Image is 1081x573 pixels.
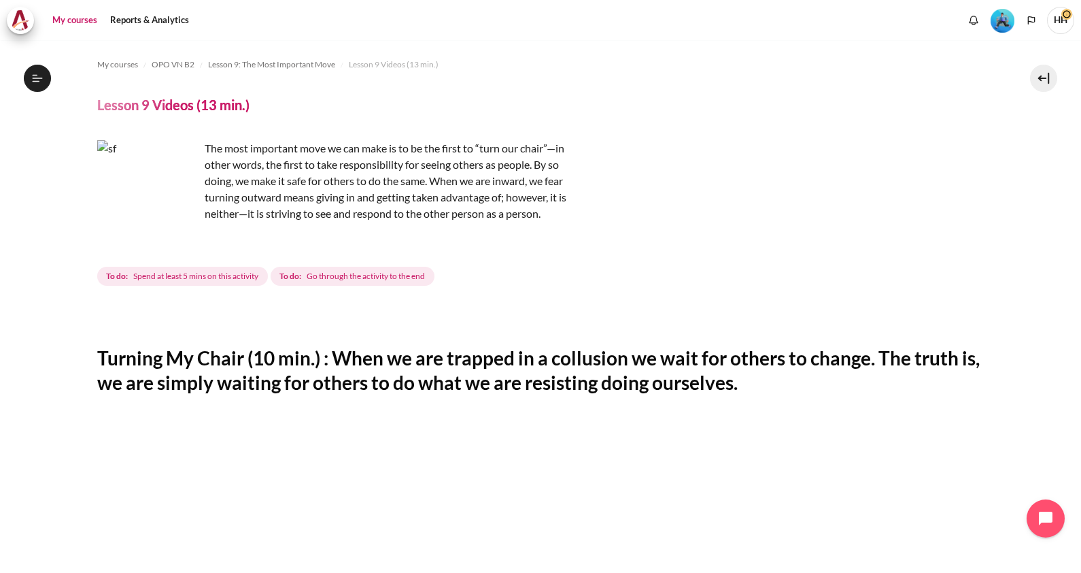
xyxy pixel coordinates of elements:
p: The most important move we can make is to be the first to “turn our chair”—in other words, the fi... [97,140,573,222]
span: Lesson 9 Videos (13 min.) [349,59,439,71]
h4: Lesson 9 Videos (13 min.) [97,96,250,114]
span: Go through the activity to the end [307,270,425,282]
a: Reports & Analytics [105,7,194,34]
a: User menu [1047,7,1074,34]
strong: To do: [106,270,128,282]
div: Completion requirements for Lesson 9 Videos (13 min.) [97,264,437,289]
span: Lesson 9: The Most Important Move [208,59,335,71]
img: Architeck [11,10,30,31]
a: Lesson 9 Videos (13 min.) [349,56,439,73]
a: Lesson 9: The Most Important Move [208,56,335,73]
span: My courses [97,59,138,71]
a: My courses [97,56,138,73]
span: HH [1047,7,1074,34]
span: OPO VN B2 [152,59,194,71]
div: Show notification window with no new notifications [963,10,984,31]
div: Level #3 [991,7,1014,33]
strong: To do: [279,270,301,282]
a: My courses [48,7,102,34]
img: sf [97,140,199,242]
h2: Turning My Chair (10 min.) : When we are trapped in a collusion we wait for others to change. The... [97,346,984,395]
a: OPO VN B2 [152,56,194,73]
a: Level #3 [985,7,1020,33]
button: Languages [1021,10,1042,31]
a: Architeck Architeck [7,7,41,34]
nav: Navigation bar [97,54,984,76]
span: Spend at least 5 mins on this activity [133,270,258,282]
img: Level #3 [991,9,1014,33]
